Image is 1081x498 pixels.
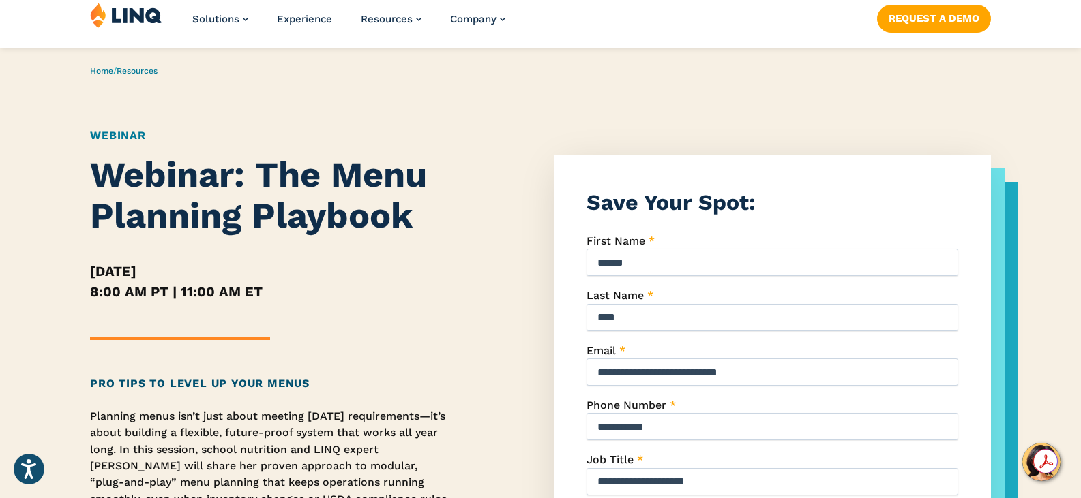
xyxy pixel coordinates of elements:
span: Last Name [587,289,644,302]
h2: Pro Tips to Level Up Your Menus [90,375,449,392]
a: Resources [117,66,158,76]
nav: Primary Navigation [192,2,505,47]
span: Phone Number [587,399,666,411]
button: Hello, have a question? Let’s chat. [1022,443,1061,481]
span: Resources [361,13,413,25]
span: First Name [587,234,645,247]
h5: [DATE] [90,261,449,281]
a: Webinar [90,129,146,142]
a: Home [90,66,113,76]
a: Experience [277,13,332,25]
h5: 8:00 AM PT | 11:00 AM ET [90,281,449,302]
span: / [90,66,158,76]
span: Email [587,344,616,357]
a: Request a Demo [877,5,991,32]
h1: Webinar: The Menu Planning Playbook [90,155,449,236]
a: Resources [361,13,421,25]
a: Company [450,13,505,25]
span: Solutions [192,13,239,25]
span: Company [450,13,497,25]
strong: Save Your Spot: [587,189,756,215]
span: Job Title [587,453,634,466]
a: Solutions [192,13,248,25]
nav: Button Navigation [877,2,991,32]
img: LINQ | K‑12 Software [90,2,162,28]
